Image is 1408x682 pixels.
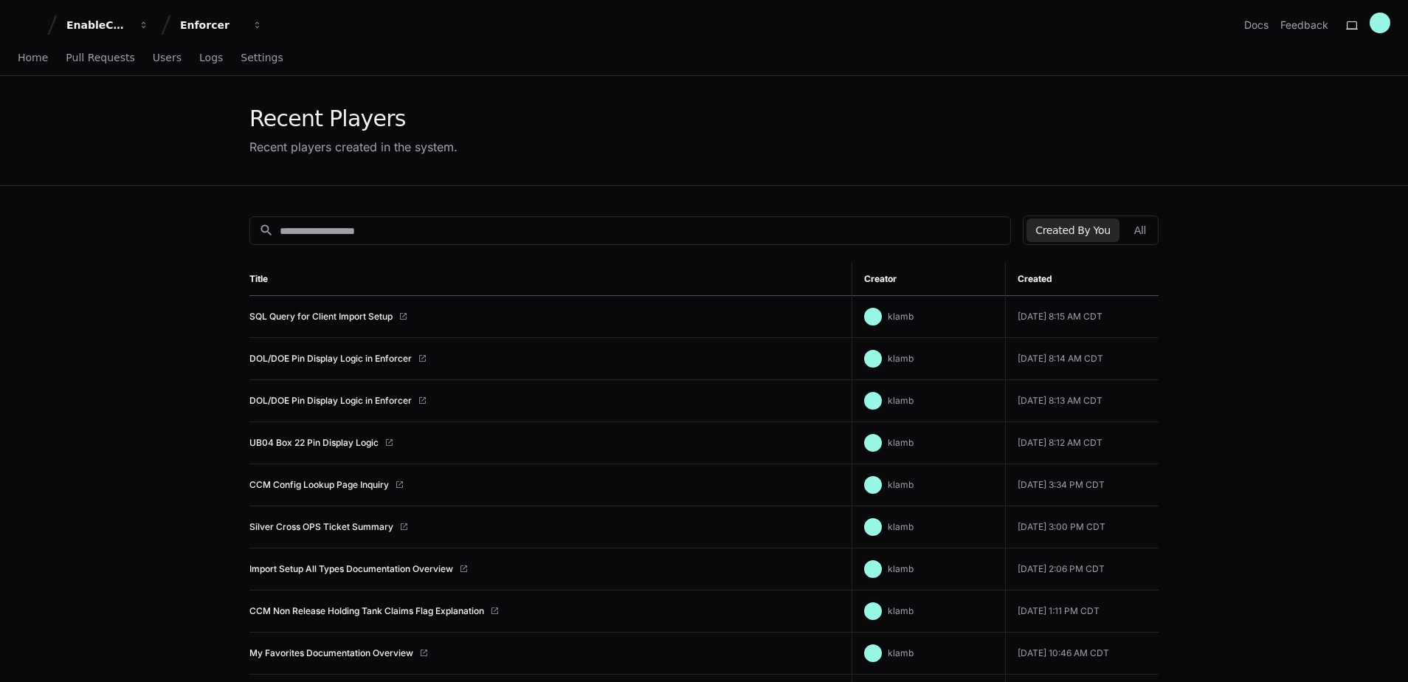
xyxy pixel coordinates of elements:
[1005,506,1159,548] td: [DATE] 3:00 PM CDT
[1125,218,1155,242] button: All
[153,53,182,62] span: Users
[199,53,223,62] span: Logs
[241,41,283,75] a: Settings
[18,41,48,75] a: Home
[1026,218,1119,242] button: Created By You
[852,263,1005,296] th: Creator
[1005,590,1159,633] td: [DATE] 1:11 PM CDT
[249,437,379,449] a: UB04 Box 22 Pin Display Logic
[66,53,134,62] span: Pull Requests
[249,263,852,296] th: Title
[888,563,914,574] span: klamb
[199,41,223,75] a: Logs
[1005,422,1159,464] td: [DATE] 8:12 AM CDT
[888,437,914,448] span: klamb
[888,647,914,658] span: klamb
[1005,548,1159,590] td: [DATE] 2:06 PM CDT
[249,647,413,659] a: My Favorites Documentation Overview
[1005,296,1159,338] td: [DATE] 8:15 AM CDT
[249,106,458,132] div: Recent Players
[888,521,914,532] span: klamb
[66,18,130,32] div: EnableComp
[259,223,274,238] mat-icon: search
[1005,263,1159,296] th: Created
[18,53,48,62] span: Home
[180,18,244,32] div: Enforcer
[249,521,393,533] a: Silver Cross OPS Ticket Summary
[888,353,914,364] span: klamb
[249,353,412,365] a: DOL/DOE Pin Display Logic in Enforcer
[888,605,914,616] span: klamb
[61,12,155,38] button: EnableComp
[249,138,458,156] div: Recent players created in the system.
[888,479,914,490] span: klamb
[249,395,412,407] a: DOL/DOE Pin Display Logic in Enforcer
[888,395,914,406] span: klamb
[249,605,484,617] a: CCM Non Release Holding Tank Claims Flag Explanation
[153,41,182,75] a: Users
[1005,464,1159,506] td: [DATE] 3:34 PM CDT
[1005,338,1159,380] td: [DATE] 8:14 AM CDT
[249,563,453,575] a: Import Setup All Types Documentation Overview
[1005,633,1159,675] td: [DATE] 10:46 AM CDT
[1005,380,1159,422] td: [DATE] 8:13 AM CDT
[249,311,393,323] a: SQL Query for Client Import Setup
[66,41,134,75] a: Pull Requests
[1280,18,1328,32] button: Feedback
[249,479,389,491] a: CCM Config Lookup Page Inquiry
[1244,18,1269,32] a: Docs
[174,12,269,38] button: Enforcer
[241,53,283,62] span: Settings
[888,311,914,322] span: klamb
